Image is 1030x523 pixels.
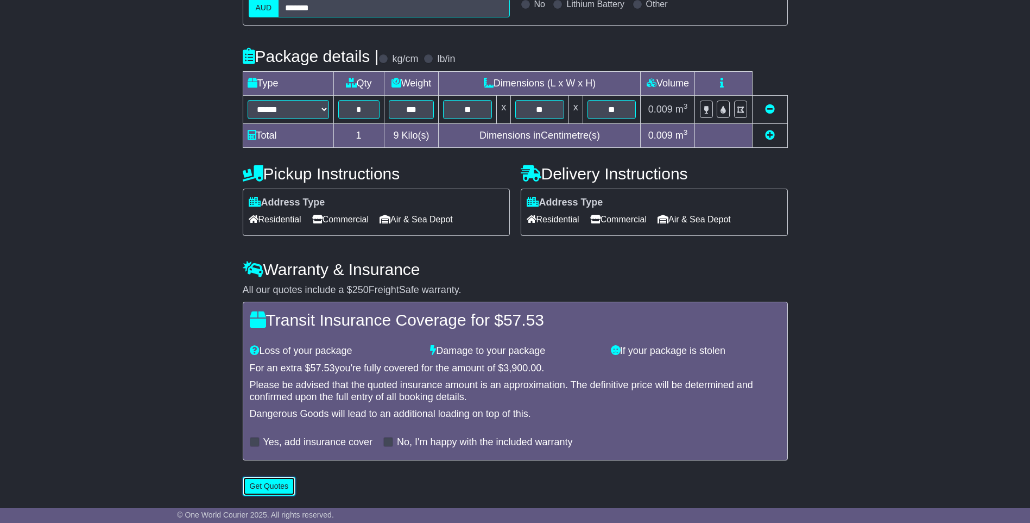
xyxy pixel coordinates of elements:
[568,95,583,123] td: x
[590,211,647,228] span: Commercial
[765,104,775,115] a: Remove this item
[605,345,786,357] div: If your package is stolen
[250,363,781,375] div: For an extra $ you're fully covered for the amount of $ .
[243,47,379,65] h4: Package details |
[311,363,335,373] span: 57.53
[648,130,673,141] span: 0.009
[392,53,418,65] label: kg/cm
[244,345,425,357] div: Loss of your package
[250,311,781,329] h4: Transit Insurance Coverage for $
[675,130,688,141] span: m
[243,165,510,183] h4: Pickup Instructions
[249,211,301,228] span: Residential
[648,104,673,115] span: 0.009
[675,104,688,115] span: m
[263,437,372,449] label: Yes, add insurance cover
[393,130,399,141] span: 9
[250,408,781,420] div: Dangerous Goods will lead to an additional loading on top of this.
[384,71,439,95] td: Weight
[243,123,333,147] td: Total
[425,345,605,357] div: Damage to your package
[249,197,325,209] label: Address Type
[439,123,641,147] td: Dimensions in Centimetre(s)
[497,95,511,123] td: x
[333,123,384,147] td: 1
[527,197,603,209] label: Address Type
[684,102,688,110] sup: 3
[243,284,788,296] div: All our quotes include a $ FreightSafe warranty.
[684,128,688,136] sup: 3
[439,71,641,95] td: Dimensions (L x W x H)
[384,123,439,147] td: Kilo(s)
[437,53,455,65] label: lb/in
[177,510,334,519] span: © One World Courier 2025. All rights reserved.
[333,71,384,95] td: Qty
[352,284,369,295] span: 250
[397,437,573,449] label: No, I'm happy with the included warranty
[380,211,453,228] span: Air & Sea Depot
[521,165,788,183] h4: Delivery Instructions
[503,311,544,329] span: 57.53
[243,260,788,278] h4: Warranty & Insurance
[503,363,541,373] span: 3,900.00
[658,211,731,228] span: Air & Sea Depot
[243,477,296,496] button: Get Quotes
[312,211,369,228] span: Commercial
[641,71,695,95] td: Volume
[527,211,579,228] span: Residential
[243,71,333,95] td: Type
[765,130,775,141] a: Add new item
[250,379,781,403] div: Please be advised that the quoted insurance amount is an approximation. The definitive price will...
